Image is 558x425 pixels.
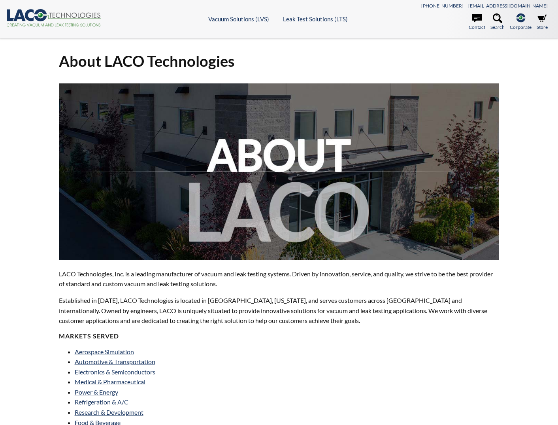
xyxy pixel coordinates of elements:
[510,23,532,31] span: Corporate
[537,13,548,31] a: Store
[468,3,548,9] a: [EMAIL_ADDRESS][DOMAIN_NAME]
[75,358,155,365] a: Automotive & Transportation
[283,15,348,23] a: Leak Test Solutions (LTS)
[75,388,118,396] a: Power & Energy
[490,13,505,31] a: Search
[208,15,269,23] a: Vacuum Solutions (LVS)
[75,408,143,416] a: Research & Development
[469,13,485,31] a: Contact
[59,51,500,71] h1: About LACO Technologies
[75,368,155,376] a: Electronics & Semiconductors
[75,378,145,385] a: Medical & Pharmaceutical
[59,83,500,260] img: about-laco.jpg
[75,348,134,355] a: Aerospace Simulation
[75,398,128,406] a: Refrigeration & A/C
[59,269,500,289] p: LACO Technologies, Inc. is a leading manufacturer of vacuum and leak testing systems. Driven by i...
[59,332,119,340] strong: MARKETS SERVED
[421,3,464,9] a: [PHONE_NUMBER]
[59,295,500,326] p: Established in [DATE], LACO Technologies is located in [GEOGRAPHIC_DATA], [US_STATE], and serves ...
